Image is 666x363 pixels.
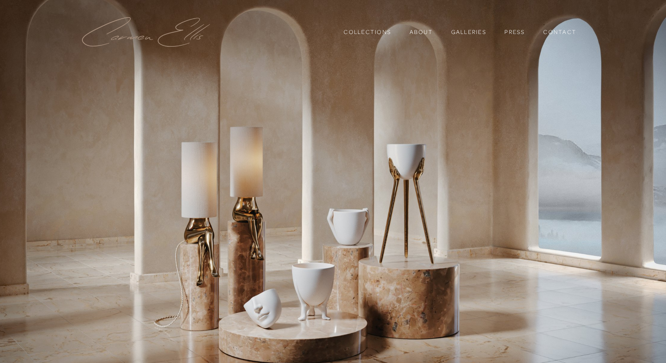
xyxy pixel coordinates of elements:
a: Contact [543,25,576,39]
a: Press [504,25,525,39]
a: Galleries [451,28,486,35]
a: Collections [344,25,391,39]
img: Carmen Ellis Studio [82,17,210,47]
a: About [410,28,433,35]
